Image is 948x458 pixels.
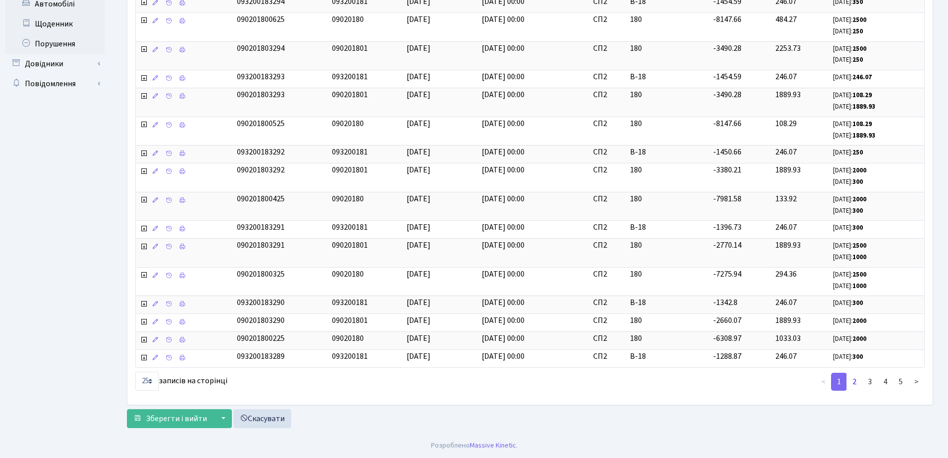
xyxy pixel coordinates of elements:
[852,334,866,343] b: 2000
[630,269,705,280] span: 180
[846,373,862,391] a: 2
[630,193,705,205] span: 180
[135,372,159,391] select: записів на сторінці
[127,409,213,428] button: Зберегти і вийти
[713,222,741,233] span: -1396.73
[332,147,368,157] span: 093200181
[593,297,622,308] span: СП2
[630,118,705,130] span: 180
[482,147,525,157] span: [DATE] 00:00
[593,118,622,130] span: СП2
[482,71,525,82] span: [DATE] 00:00
[482,222,525,233] span: [DATE] 00:00
[233,409,291,428] a: Скасувати
[482,118,525,129] span: [DATE] 00:00
[893,373,909,391] a: 5
[852,44,866,53] b: 2500
[833,270,866,279] small: [DATE]:
[833,223,863,232] small: [DATE]:
[482,193,525,204] span: [DATE] 00:00
[833,352,863,361] small: [DATE]:
[630,164,705,176] span: 180
[831,373,847,391] a: 1
[5,54,105,74] a: Довідники
[713,43,741,54] span: -3490.28
[593,89,622,101] span: СП2
[713,118,741,129] span: -8147.66
[237,14,285,25] span: 090201800625
[852,282,866,291] b: 1000
[135,372,227,391] label: записів на сторінці
[237,315,285,326] span: 090201803290
[775,164,801,175] span: 1889.93
[775,333,801,344] span: 1033.03
[833,102,875,111] small: [DATE]:
[908,373,925,391] a: >
[713,164,741,175] span: -3380.21
[833,334,866,343] small: [DATE]:
[482,351,525,362] span: [DATE] 00:00
[713,240,741,251] span: -2770.14
[146,413,207,424] span: Зберегти і вийти
[593,240,622,251] span: СП2
[332,164,368,175] span: 090201801
[877,373,893,391] a: 4
[5,74,105,94] a: Повідомлення
[833,177,863,186] small: [DATE]:
[630,351,705,362] span: В-18
[833,44,866,53] small: [DATE]:
[593,164,622,176] span: СП2
[332,71,368,82] span: 093200181
[237,297,285,308] span: 093200183290
[852,206,863,215] b: 300
[775,315,801,326] span: 1889.93
[852,131,875,140] b: 1889.93
[630,89,705,101] span: 180
[407,71,430,82] span: [DATE]
[713,333,741,344] span: -6308.97
[482,333,525,344] span: [DATE] 00:00
[332,43,368,54] span: 090201801
[593,269,622,280] span: СП2
[630,222,705,233] span: В-18
[833,241,866,250] small: [DATE]:
[407,164,430,175] span: [DATE]
[833,195,866,204] small: [DATE]:
[775,14,797,25] span: 484.27
[470,440,516,451] a: Massive Kinetic
[630,333,705,344] span: 180
[237,147,285,157] span: 093200183292
[833,206,863,215] small: [DATE]:
[713,71,741,82] span: -1454.59
[852,177,863,186] b: 300
[237,43,285,54] span: 090201803294
[407,315,430,326] span: [DATE]
[833,120,872,129] small: [DATE]:
[852,166,866,175] b: 2000
[833,148,863,157] small: [DATE]:
[407,333,430,344] span: [DATE]
[852,55,863,64] b: 250
[332,269,364,280] span: 09020180
[482,315,525,326] span: [DATE] 00:00
[833,27,863,36] small: [DATE]:
[630,147,705,158] span: В-18
[407,269,430,280] span: [DATE]
[482,164,525,175] span: [DATE] 00:00
[630,297,705,308] span: В-18
[482,240,525,251] span: [DATE] 00:00
[775,118,797,129] span: 108.29
[852,316,866,325] b: 2000
[775,351,797,362] span: 246.07
[833,316,866,325] small: [DATE]:
[833,253,866,262] small: [DATE]:
[833,131,875,140] small: [DATE]:
[407,147,430,157] span: [DATE]
[482,297,525,308] span: [DATE] 00:00
[852,102,875,111] b: 1889.93
[593,71,622,83] span: СП2
[407,193,430,204] span: [DATE]
[630,315,705,326] span: 180
[332,351,368,362] span: 093200181
[852,91,872,100] b: 108.29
